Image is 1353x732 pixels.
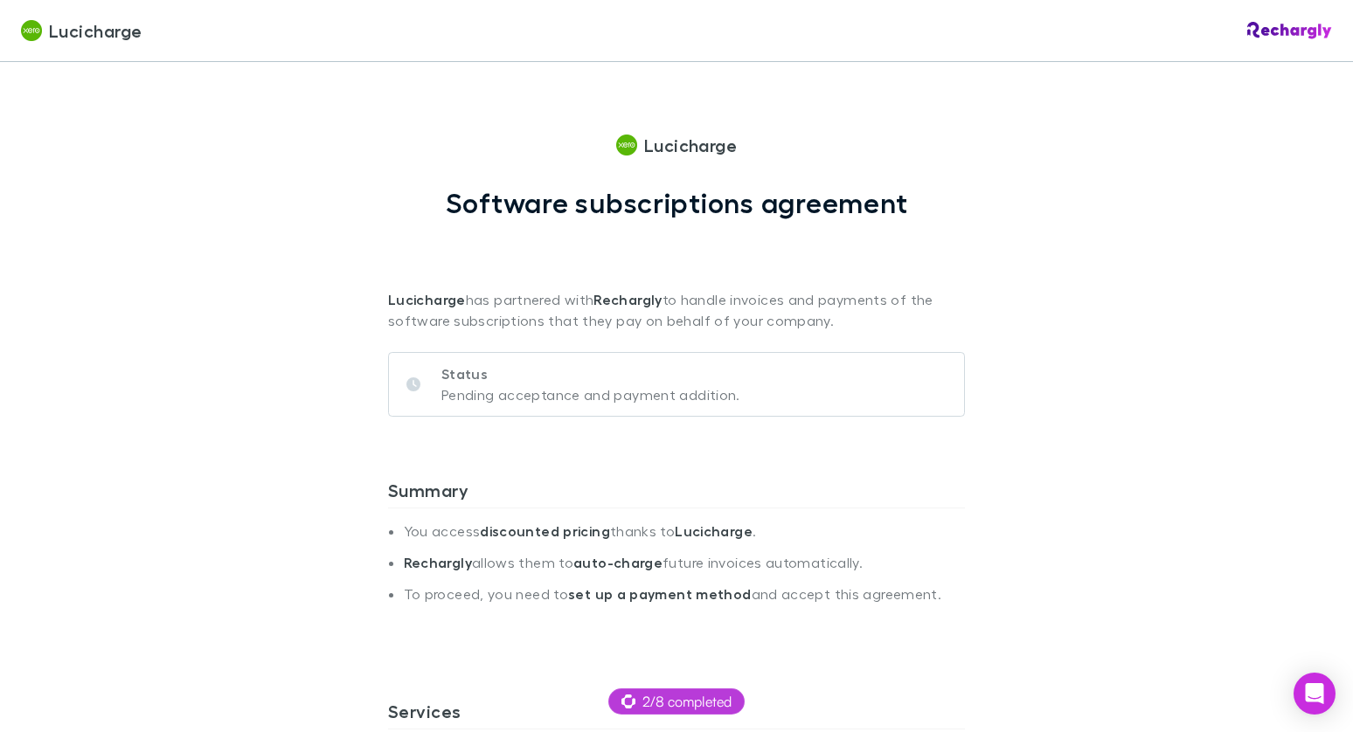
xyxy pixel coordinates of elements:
[388,219,965,331] p: has partnered with to handle invoices and payments of the software subscriptions that they pay on...
[388,480,965,508] h3: Summary
[675,522,753,540] strong: Lucicharge
[644,132,738,158] span: Lucicharge
[480,522,610,540] strong: discounted pricing
[404,585,965,617] li: To proceed, you need to and accept this agreement.
[21,20,42,41] img: Lucicharge's Logo
[1247,22,1332,39] img: Rechargly Logo
[388,701,965,729] h3: Services
[49,17,142,44] span: Lucicharge
[404,522,965,554] li: You access thanks to .
[404,554,472,571] strong: Rechargly
[446,186,908,219] h1: Software subscriptions agreement
[441,363,740,384] p: Status
[388,291,466,308] strong: Lucicharge
[593,291,662,308] strong: Rechargly
[616,135,637,155] img: Lucicharge's Logo
[441,384,740,405] p: Pending acceptance and payment addition.
[1294,673,1336,715] div: Open Intercom Messenger
[573,554,663,571] strong: auto-charge
[404,554,965,585] li: allows them to future invoices automatically.
[568,585,751,603] strong: set up a payment method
